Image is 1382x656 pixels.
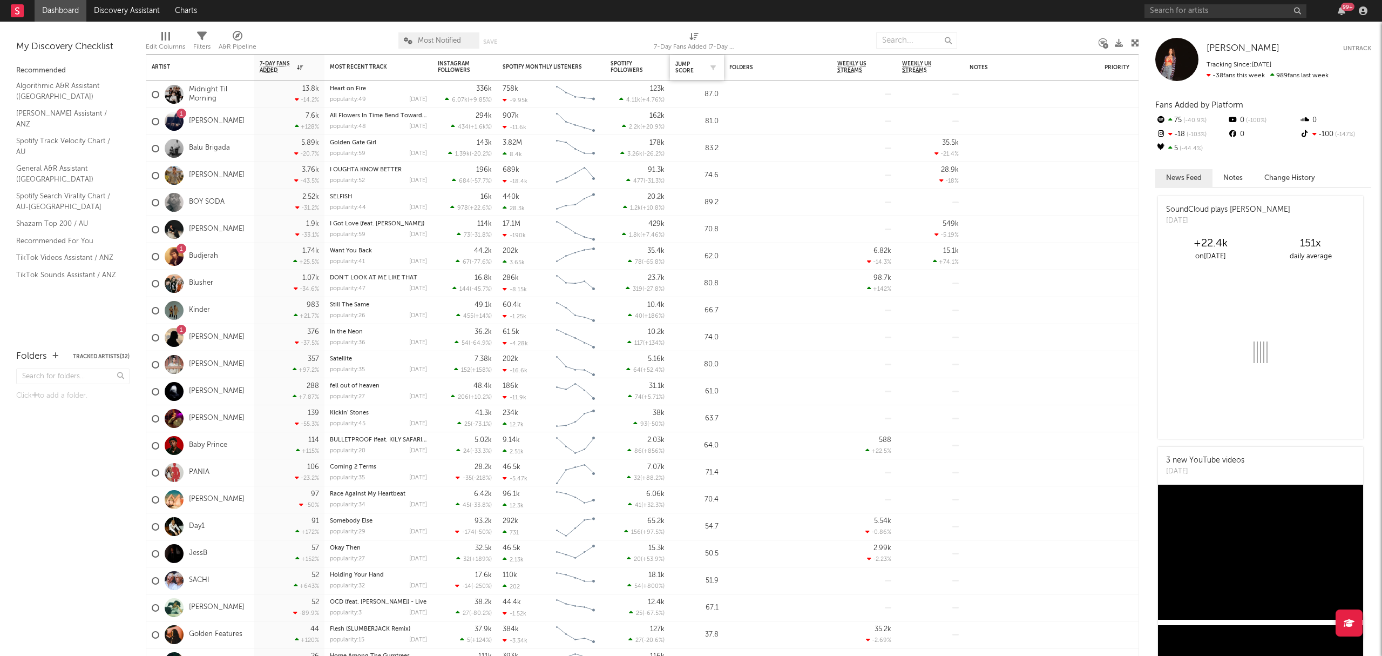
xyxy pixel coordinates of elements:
div: 16k [480,193,492,200]
div: ( ) [627,339,665,346]
a: Holding Your Hand [330,572,384,578]
div: 178k [649,139,665,146]
div: DON’T LOOK AT ME LIKE THAT [330,275,427,281]
div: 1.9k [306,220,319,227]
span: Tracking Since: [DATE] [1207,62,1271,68]
div: 758k [503,85,518,92]
div: 10.4k [647,302,665,309]
span: 434 [458,124,469,130]
div: 6.82k [873,247,891,255]
svg: Chart title [551,297,600,324]
div: 114k [477,220,492,227]
a: [PERSON_NAME] [189,495,245,504]
span: -64.9 % [470,340,490,346]
div: 62.0 [675,250,719,263]
div: Satellite [330,356,427,362]
div: +21.7 % [294,312,319,319]
div: 83.2 [675,142,719,155]
button: Untrack [1343,43,1371,54]
div: +25.5 % [293,258,319,265]
div: Edit Columns [146,41,185,53]
button: Tracked Artists(32) [73,354,130,359]
div: 196k [476,166,492,173]
div: I Got Love (feat. Nate Dogg) [330,221,427,227]
span: Most Notified [418,37,461,44]
div: Most Recent Track [330,64,411,70]
div: 1.74k [302,247,319,255]
div: Filters [193,41,211,53]
div: ( ) [448,150,492,157]
div: 0 [1227,113,1299,128]
div: 91.3k [648,166,665,173]
div: 5 [1155,142,1227,156]
div: ( ) [622,231,665,238]
div: 3.82M [503,139,522,146]
input: Search... [876,32,957,49]
div: 81.0 [675,115,719,128]
a: Balu Brigada [189,144,230,153]
div: -14.3 % [867,258,891,265]
div: 7-Day Fans Added (7-Day Fans Added) [654,27,735,58]
div: -37.5 % [295,339,319,346]
a: BOY SODA [189,198,225,207]
div: -4.28k [503,340,528,347]
div: 13.8k [302,85,319,92]
a: In the Neon [330,329,363,335]
svg: Chart title [551,216,600,243]
div: 0 [1227,128,1299,142]
div: [DATE] [1166,216,1290,226]
a: [PERSON_NAME] [189,225,245,234]
button: Notes [1212,169,1254,187]
div: ( ) [456,258,492,265]
div: Folders [729,64,810,71]
a: Kickin' Stones [330,410,369,416]
span: 978 [457,205,468,211]
span: Weekly US Streams [837,61,875,73]
div: ( ) [455,339,492,346]
div: 7-Day Fans Added (7-Day Fans Added) [654,41,735,53]
div: ( ) [452,177,492,184]
div: 162k [649,112,665,119]
div: 23.7k [648,275,665,282]
a: Kinder [189,306,210,315]
a: Flesh (SLUMBERJACK Remix) [330,626,410,632]
div: popularity: 52 [330,178,365,184]
a: Spotify Search Virality Chart / AU-[GEOGRAPHIC_DATA] [16,190,119,212]
a: Shazam Top 200 / AU [16,218,119,230]
span: +7.46 % [642,232,663,238]
div: 123k [650,85,665,92]
div: 20.2k [647,193,665,200]
div: 357 [308,356,319,363]
div: 70.8 [675,223,719,236]
span: +186 % [644,313,663,319]
svg: Chart title [551,162,600,189]
a: [PERSON_NAME] [189,171,245,180]
div: 74.6 [675,169,719,182]
div: Want You Back [330,248,427,254]
span: 144 [459,286,470,292]
div: ( ) [628,258,665,265]
div: 286k [503,275,519,282]
a: DON’T LOOK AT ME LIKE THAT [330,275,417,281]
div: 98.7k [873,275,891,282]
div: popularity: 59 [330,151,365,157]
div: 549k [943,220,959,227]
span: -44.4 % [1178,146,1203,152]
div: Click to add a folder. [16,390,130,403]
div: 89.2 [675,196,719,209]
span: Weekly UK Streams [902,61,943,73]
span: 73 [464,232,470,238]
div: 28.9k [941,166,959,173]
span: -103 % [1185,132,1207,138]
div: 80.8 [675,277,719,290]
div: +142 % [867,285,891,292]
a: [PERSON_NAME] Assistant / ANZ [16,108,119,130]
div: 440k [503,193,519,200]
div: 2.52k [302,193,319,200]
div: 36.2k [475,329,492,336]
span: 7-Day Fans Added [260,61,294,73]
div: Notes [970,64,1078,71]
div: -20.7 % [294,150,319,157]
div: -18 [1155,128,1227,142]
span: -147 % [1333,132,1355,138]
